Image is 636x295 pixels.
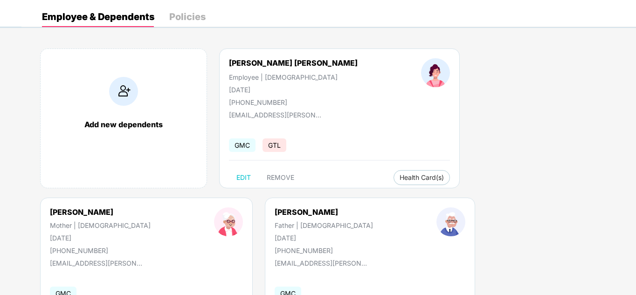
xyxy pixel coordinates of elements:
button: EDIT [229,170,258,185]
div: [DATE] [50,234,151,242]
span: Health Card(s) [400,175,444,180]
div: Father | [DEMOGRAPHIC_DATA] [275,221,373,229]
span: GMC [229,138,256,152]
span: EDIT [236,174,251,181]
span: REMOVE [267,174,294,181]
div: [PERSON_NAME] [PERSON_NAME] [229,58,358,68]
img: profileImage [436,207,465,236]
img: profileImage [421,58,450,87]
div: [PERSON_NAME] [275,207,373,217]
button: Health Card(s) [394,170,450,185]
img: addIcon [109,77,138,106]
div: [PERSON_NAME] [50,207,151,217]
img: profileImage [214,207,243,236]
div: Employee & Dependents [42,12,154,21]
div: Mother | [DEMOGRAPHIC_DATA] [50,221,151,229]
div: [PHONE_NUMBER] [50,247,151,254]
div: [EMAIL_ADDRESS][PERSON_NAME][DOMAIN_NAME] [50,259,143,267]
div: Employee | [DEMOGRAPHIC_DATA] [229,73,358,81]
div: Add new dependents [50,120,197,129]
button: REMOVE [259,170,302,185]
div: [DATE] [275,234,373,242]
span: GTL [263,138,286,152]
div: [PHONE_NUMBER] [275,247,373,254]
div: [PHONE_NUMBER] [229,98,358,106]
div: Policies [169,12,206,21]
div: [DATE] [229,86,358,94]
div: [EMAIL_ADDRESS][PERSON_NAME][DOMAIN_NAME] [229,111,322,119]
div: [EMAIL_ADDRESS][PERSON_NAME][DOMAIN_NAME] [275,259,368,267]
